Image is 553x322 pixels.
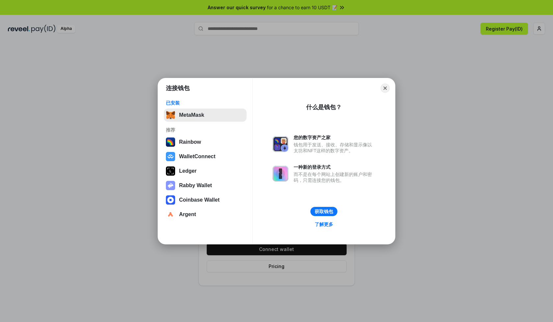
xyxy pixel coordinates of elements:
[381,84,390,93] button: Close
[315,221,333,227] div: 了解更多
[179,183,212,188] div: Rabby Wallet
[179,112,204,118] div: MetaMask
[179,168,197,174] div: Ledger
[306,103,342,111] div: 什么是钱包？
[294,171,375,183] div: 而不是在每个网站上创建新的账户和密码，只需连接您的钱包。
[164,150,247,163] button: WalletConnect
[294,135,375,140] div: 您的数字资产之家
[311,220,337,229] a: 了解更多
[166,127,245,133] div: 推荐
[294,142,375,154] div: 钱包用于发送、接收、存储和显示像以太坊和NFT这样的数字资产。
[166,84,190,92] h1: 连接钱包
[310,207,337,216] button: 获取钱包
[164,164,247,178] button: Ledger
[179,139,201,145] div: Rainbow
[315,209,333,214] div: 获取钱包
[166,111,175,120] img: svg+xml,%3Csvg%20fill%3D%22none%22%20height%3D%2233%22%20viewBox%3D%220%200%2035%2033%22%20width%...
[166,195,175,205] img: svg+xml,%3Csvg%20width%3D%2228%22%20height%3D%2228%22%20viewBox%3D%220%200%2028%2028%22%20fill%3D...
[164,109,247,122] button: MetaMask
[273,136,288,152] img: svg+xml,%3Csvg%20xmlns%3D%22http%3A%2F%2Fwww.w3.org%2F2000%2Fsvg%22%20fill%3D%22none%22%20viewBox...
[179,154,216,160] div: WalletConnect
[164,193,247,207] button: Coinbase Wallet
[164,136,247,149] button: Rainbow
[166,181,175,190] img: svg+xml,%3Csvg%20xmlns%3D%22http%3A%2F%2Fwww.w3.org%2F2000%2Fsvg%22%20fill%3D%22none%22%20viewBox...
[164,208,247,221] button: Argent
[294,164,375,170] div: 一种新的登录方式
[166,210,175,219] img: svg+xml,%3Csvg%20width%3D%2228%22%20height%3D%2228%22%20viewBox%3D%220%200%2028%2028%22%20fill%3D...
[166,100,245,106] div: 已安装
[166,152,175,161] img: svg+xml,%3Csvg%20width%3D%2228%22%20height%3D%2228%22%20viewBox%3D%220%200%2028%2028%22%20fill%3D...
[164,179,247,192] button: Rabby Wallet
[179,197,220,203] div: Coinbase Wallet
[166,137,175,147] img: svg+xml,%3Csvg%20width%3D%22120%22%20height%3D%22120%22%20viewBox%3D%220%200%20120%20120%22%20fil...
[166,166,175,176] img: svg+xml,%3Csvg%20xmlns%3D%22http%3A%2F%2Fwww.w3.org%2F2000%2Fsvg%22%20width%3D%2228%22%20height%3...
[179,211,196,217] div: Argent
[273,166,288,182] img: svg+xml,%3Csvg%20xmlns%3D%22http%3A%2F%2Fwww.w3.org%2F2000%2Fsvg%22%20fill%3D%22none%22%20viewBox...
